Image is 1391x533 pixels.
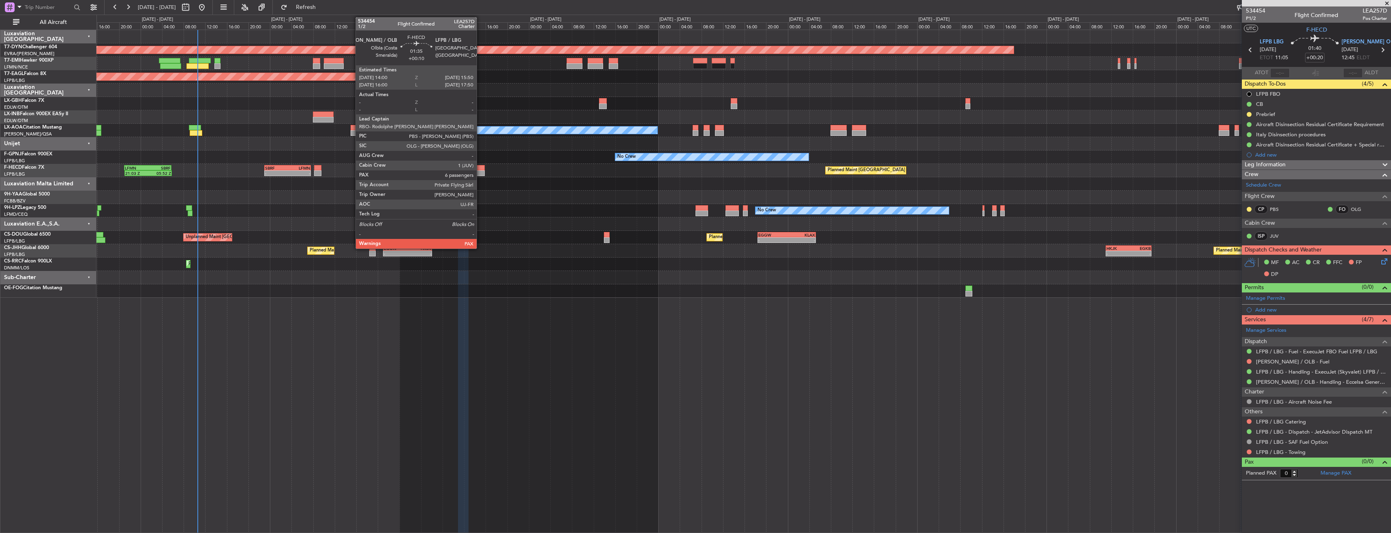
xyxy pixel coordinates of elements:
a: PBS [1270,206,1288,213]
a: CS-JHHGlobal 6000 [4,245,49,250]
a: LFMD/CEQ [4,211,28,217]
div: No Crew [617,151,636,163]
div: 16:00 [874,22,895,30]
a: LFPB / LBG - Aircraft Noise Fee [1256,398,1332,405]
div: 16:00 [486,22,507,30]
a: LFPB / LBG - Handling - ExecuJet (Skyvalet) LFPB / LBG [1256,368,1387,375]
span: Flight Crew [1245,192,1275,201]
div: [DATE] - [DATE] [142,16,173,23]
div: 16:00 [356,22,378,30]
div: 00:00 [529,22,550,30]
div: 20:00 [1154,22,1176,30]
a: T7-DYNChallenger 604 [4,45,57,49]
div: No Crew [369,204,388,217]
div: - [384,251,408,256]
span: Services [1245,315,1266,325]
span: ATOT [1255,69,1268,77]
div: 16:00 [227,22,248,30]
span: CS-RRC [4,259,21,264]
a: [PERSON_NAME]/QSA [4,131,52,137]
span: (4/5) [1362,80,1374,88]
span: P1/2 [1246,15,1265,22]
a: CS-DOUGlobal 6500 [4,232,51,237]
span: CR [1313,259,1320,267]
div: 00:00 [658,22,680,30]
div: 12:00 [594,22,615,30]
span: Cabin Crew [1245,219,1275,228]
div: 04:00 [162,22,184,30]
div: Planned Maint [GEOGRAPHIC_DATA] ([GEOGRAPHIC_DATA]) [828,164,955,176]
span: Pos Charter [1363,15,1387,22]
div: 04:00 [939,22,960,30]
div: 08:00 [184,22,205,30]
div: 20:00 [507,22,529,30]
a: T7-EAGLFalcon 8X [4,71,46,76]
span: F-HECD [1306,26,1327,34]
a: 9H-YAAGlobal 5000 [4,192,50,197]
a: JUV [1270,232,1288,240]
a: FCBB/BZV [4,198,26,204]
a: LFMN/NCE [4,64,28,70]
div: 00:00 [1176,22,1198,30]
span: AC [1292,259,1299,267]
span: [DATE] [1342,46,1358,54]
a: [PERSON_NAME] / OLB - Handling - Eccelsa General Aviation [PERSON_NAME] / OLB [1256,378,1387,385]
div: 05:52 Z [148,171,171,176]
a: LFPB / LBG - SAF Fuel Option [1256,438,1328,445]
span: LEA257D [1363,6,1387,15]
div: SBRF [148,165,170,170]
a: F-HECDFalcon 7X [4,165,44,170]
div: LFMN [125,165,148,170]
a: EVRA/[PERSON_NAME] [4,51,54,57]
div: [DATE] - [DATE] [1048,16,1079,23]
div: EGGW [758,232,787,237]
span: LX-GBH [4,98,22,103]
a: Manage PAX [1320,469,1351,477]
a: Manage Permits [1246,294,1285,303]
span: ALDT [1365,69,1378,77]
span: Others [1245,407,1263,417]
span: (0/0) [1362,457,1374,466]
span: Pax [1245,458,1254,467]
a: OLG [1351,206,1369,213]
span: DP [1271,271,1278,279]
span: All Aircraft [21,19,86,25]
div: 12:00 [723,22,745,30]
span: Permits [1245,283,1264,292]
div: 04:00 [550,22,572,30]
div: [DATE] - [DATE] [271,16,302,23]
div: Italy Disinsection procedures [1256,131,1326,138]
div: 00:00 [1046,22,1068,30]
span: MF [1271,259,1279,267]
div: Aircraft Disinsection Residual Certificate + Special request [1256,141,1387,148]
div: 16:00 [1133,22,1154,30]
div: 16:00 [615,22,637,30]
div: EGGW [384,246,408,251]
span: FP [1356,259,1362,267]
div: 04:00 [1068,22,1089,30]
button: All Aircraft [9,16,88,29]
div: HKJK [1106,246,1129,251]
div: 08:00 [572,22,593,30]
a: Schedule Crew [1246,181,1281,189]
span: CS-JHH [4,245,21,250]
span: Dispatch [1245,337,1267,346]
span: (4/7) [1362,315,1374,324]
div: 12:00 [205,22,227,30]
a: LX-AOACitation Mustang [4,125,62,130]
div: 00:00 [788,22,809,30]
div: Planned Maint [GEOGRAPHIC_DATA] ([GEOGRAPHIC_DATA]) [709,231,837,243]
div: Flight Confirmed [1295,11,1338,19]
span: ELDT [1357,54,1370,62]
div: - [787,238,815,243]
div: Prebrief [1256,111,1275,118]
span: 9H-YAA [4,192,22,197]
span: LX-AOA [4,125,23,130]
a: LFPB/LBG [4,158,25,164]
span: 01:40 [1308,45,1321,53]
div: 00:00 [141,22,162,30]
div: 21:03 Z [125,171,148,176]
button: UTC [1244,25,1258,32]
div: SBRF [265,165,287,170]
div: 08:00 [313,22,335,30]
